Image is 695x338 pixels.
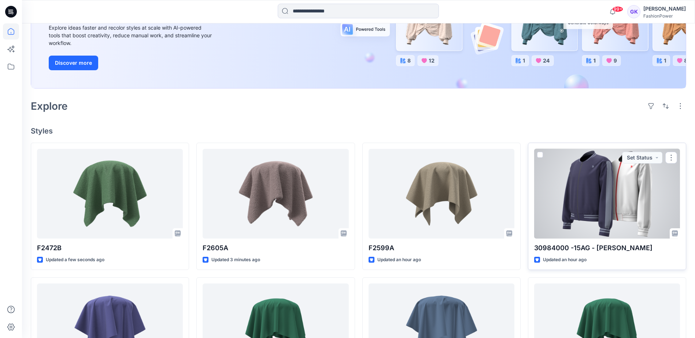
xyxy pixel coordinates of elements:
[643,4,686,13] div: [PERSON_NAME]
[49,56,98,70] button: Discover more
[203,243,348,253] p: F2605A
[627,5,640,18] div: GK
[37,149,183,239] a: F2472B
[369,149,514,239] a: F2599A
[377,256,421,264] p: Updated an hour ago
[534,243,680,253] p: 30984000 -15AG - [PERSON_NAME]
[49,56,214,70] a: Discover more
[31,100,68,112] h2: Explore
[46,256,104,264] p: Updated a few seconds ago
[543,256,587,264] p: Updated an hour ago
[37,243,183,253] p: F2472B
[211,256,260,264] p: Updated 3 minutes ago
[534,149,680,239] a: 30984000 -15AG - Dana
[643,13,686,19] div: FashionPower
[203,149,348,239] a: F2605A
[49,24,214,47] div: Explore ideas faster and recolor styles at scale with AI-powered tools that boost creativity, red...
[31,127,686,135] h4: Styles
[612,6,623,12] span: 99+
[369,243,514,253] p: F2599A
